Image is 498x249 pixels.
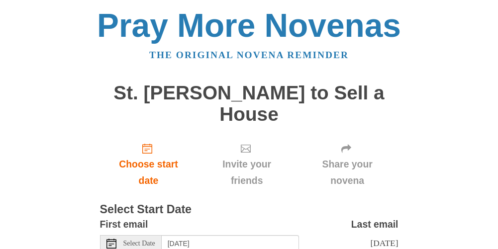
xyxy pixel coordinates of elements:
h3: Select Start Date [100,203,398,216]
a: Pray More Novenas [97,7,401,44]
span: Select Date [123,240,155,247]
span: Choose start date [110,156,188,189]
h1: St. [PERSON_NAME] to Sell a House [100,83,398,125]
a: The original novena reminder [149,50,349,60]
span: [DATE] [370,238,398,248]
div: Click "Next" to confirm your start date first. [297,135,398,194]
label: Last email [351,216,398,233]
a: Choose start date [100,135,198,194]
span: Invite your friends [207,156,286,189]
label: First email [100,216,148,233]
span: Share your novena [306,156,389,189]
div: Click "Next" to confirm your start date first. [197,135,296,194]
